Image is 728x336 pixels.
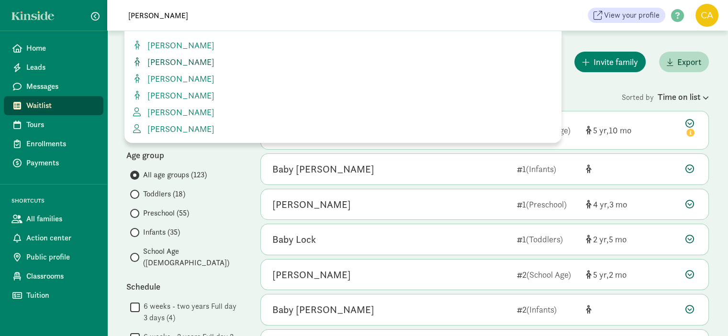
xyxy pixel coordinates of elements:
div: 2 [517,303,578,316]
a: Tours [4,115,103,134]
div: Sorted by [622,90,709,103]
div: [object Object] [586,268,632,281]
span: School Age ([DEMOGRAPHIC_DATA]) [143,246,241,269]
span: 2 [609,269,627,280]
div: 1 [517,233,578,246]
a: [PERSON_NAME] [132,89,554,102]
span: Toddlers (18) [143,188,185,200]
a: Payments [4,153,103,173]
span: Infants (35) [143,227,180,238]
input: Search for a family, child or location [123,6,391,25]
span: [PERSON_NAME] [144,73,214,84]
span: Tuition [26,290,96,301]
button: Invite family [574,52,646,72]
a: Home [4,39,103,58]
a: Public profile [4,248,103,267]
span: Payments [26,157,96,169]
button: Export [659,52,709,72]
span: 3 [609,199,627,210]
span: Waitlist [26,100,96,111]
div: Baby Lock [272,232,316,247]
div: [object Object] [586,198,632,211]
a: [PERSON_NAME] [132,106,554,119]
span: Preschool (55) [143,207,189,219]
a: All families [4,209,103,228]
span: Tours [26,119,96,130]
a: Waitlist [4,96,103,115]
div: [object Object] [586,233,632,246]
a: [PERSON_NAME] [132,55,554,68]
span: Invite family [594,55,638,68]
span: (Toddlers) [526,234,563,245]
span: (Infants) [526,163,556,174]
span: 5 [609,234,627,245]
div: Baby Oldenburg [272,162,374,177]
div: Schedule [126,280,241,293]
span: All age groups (123) [143,169,207,181]
div: Time on list [658,90,709,103]
a: Leads [4,58,103,77]
a: [PERSON_NAME] [132,39,554,52]
span: (School Age) [526,269,571,280]
div: [object Object] [586,303,632,316]
span: [PERSON_NAME] [144,90,214,101]
span: 2 [593,234,609,245]
div: Age group [126,149,241,162]
div: [object Object] [586,163,632,175]
div: Baby Rutledge [272,302,374,317]
a: Enrollments [4,134,103,153]
div: Ken Nguyen [272,267,351,282]
span: (Preschool) [526,199,567,210]
iframe: Chat Widget [680,290,728,336]
span: Leads [26,62,96,73]
span: Action center [26,232,96,244]
span: Public profile [26,251,96,263]
label: 6 weeks - two years Full day 3 days (4) [140,301,241,324]
span: [PERSON_NAME] [144,123,214,134]
span: 4 [593,199,609,210]
span: 10 [609,125,631,136]
span: Export [677,55,701,68]
span: (Infants) [526,304,557,315]
a: View your profile [588,8,665,23]
span: [PERSON_NAME] [144,56,214,67]
span: [PERSON_NAME] [144,107,214,118]
div: 2 [517,268,578,281]
span: Classrooms [26,271,96,282]
div: [object Object] [586,124,632,137]
div: Archie Rodriguez [272,197,351,212]
a: Action center [4,228,103,248]
a: [PERSON_NAME] [132,72,554,85]
span: Messages [26,81,96,92]
a: Classrooms [4,267,103,286]
span: View your profile [604,10,660,21]
a: [PERSON_NAME] [132,122,554,135]
span: 5 [593,269,609,280]
span: Enrollments [26,138,96,150]
div: 1 [517,163,578,175]
span: 5 [593,125,609,136]
span: All families [26,213,96,225]
a: Tuition [4,286,103,305]
a: Messages [4,77,103,96]
span: [PERSON_NAME] [144,40,214,51]
span: Home [26,43,96,54]
div: 1 [517,198,578,211]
